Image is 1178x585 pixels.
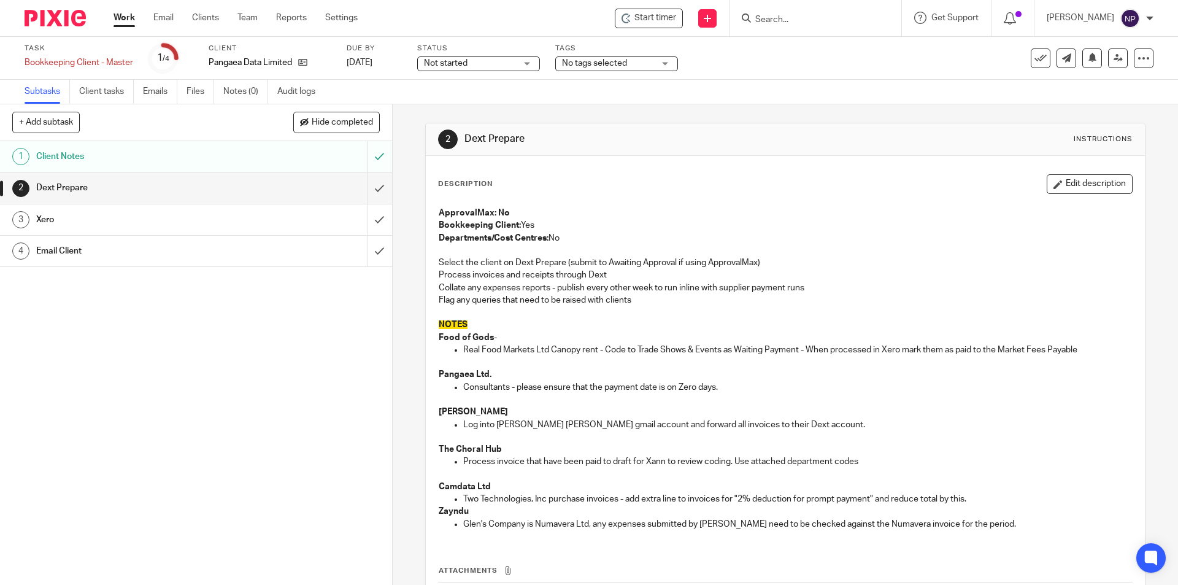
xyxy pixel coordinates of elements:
[1047,174,1133,194] button: Edit description
[1074,134,1133,144] div: Instructions
[439,370,491,379] strong: Pangaea Ltd.
[463,381,1131,393] p: Consultants - please ensure that the payment date is on Zero days.
[439,408,508,416] strong: [PERSON_NAME]
[25,44,133,53] label: Task
[153,12,174,24] a: Email
[463,493,1131,505] p: Two Technologies, Inc purchase invoices - add extra line to invoices for "2% deduction for prompt...
[79,80,134,104] a: Client tasks
[439,269,1131,281] p: Process invoices and receipts through Dext
[1047,12,1114,24] p: [PERSON_NAME]
[192,12,219,24] a: Clients
[439,482,491,491] strong: Camdata Ltd
[754,15,864,26] input: Search
[36,179,248,197] h1: Dext Prepare
[1120,9,1140,28] img: svg%3E
[114,12,135,24] a: Work
[931,14,979,22] span: Get Support
[163,55,169,62] small: /4
[463,419,1131,431] p: Log into [PERSON_NAME] [PERSON_NAME] gmail account and forward all invoices to their Dext account.
[439,209,510,217] strong: ApprovalMax: No
[36,211,248,229] h1: Xero
[237,12,258,24] a: Team
[277,80,325,104] a: Audit logs
[143,80,177,104] a: Emails
[439,294,1131,306] p: Flag any queries that need to be raised with clients
[325,12,358,24] a: Settings
[12,112,80,133] button: + Add subtask
[209,44,331,53] label: Client
[12,148,29,165] div: 1
[439,282,1131,294] p: Collate any expenses reports - publish every other week to run inline with supplier payment runs
[439,221,521,230] strong: Bookkeeping Client:
[187,80,214,104] a: Files
[439,331,1131,344] p: -
[439,320,468,329] span: NOTES
[25,56,133,69] div: Bookkeeping Client - Master
[36,242,248,260] h1: Email Client
[424,59,468,68] span: Not started
[276,12,307,24] a: Reports
[157,51,169,65] div: 1
[312,118,373,128] span: Hide completed
[36,147,248,166] h1: Client Notes
[634,12,676,25] span: Start timer
[439,507,469,516] strong: Zayndu
[347,44,402,53] label: Due by
[209,56,292,69] p: Pangaea Data Limited
[439,445,502,454] strong: The Choral Hub
[223,80,268,104] a: Notes (0)
[615,9,683,28] div: Pangaea Data Limited - Bookkeeping Client - Master
[562,59,627,68] span: No tags selected
[439,567,498,574] span: Attachments
[463,344,1131,356] p: Real Food Markets Ltd Canopy rent - Code to Trade Shows & Events as Waiting Payment - When proces...
[439,234,549,242] strong: Departments/Cost Centres:
[439,257,1131,269] p: Select the client on Dext Prepare (submit to Awaiting Approval if using ApprovalMax)
[12,242,29,260] div: 4
[417,44,540,53] label: Status
[12,180,29,197] div: 2
[439,232,1131,244] p: No
[347,58,372,67] span: [DATE]
[463,518,1131,530] p: Glen's Company is Numavera Ltd, any expenses submitted by [PERSON_NAME] need to be checked agains...
[555,44,678,53] label: Tags
[439,333,494,342] strong: Food of Gods
[438,130,458,149] div: 2
[464,133,812,145] h1: Dext Prepare
[293,112,380,133] button: Hide completed
[25,80,70,104] a: Subtasks
[25,10,86,26] img: Pixie
[463,455,1131,468] p: Process invoice that have been paid to draft for Xann to review coding. Use attached department c...
[438,179,493,189] p: Description
[12,211,29,228] div: 3
[439,219,1131,231] p: Yes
